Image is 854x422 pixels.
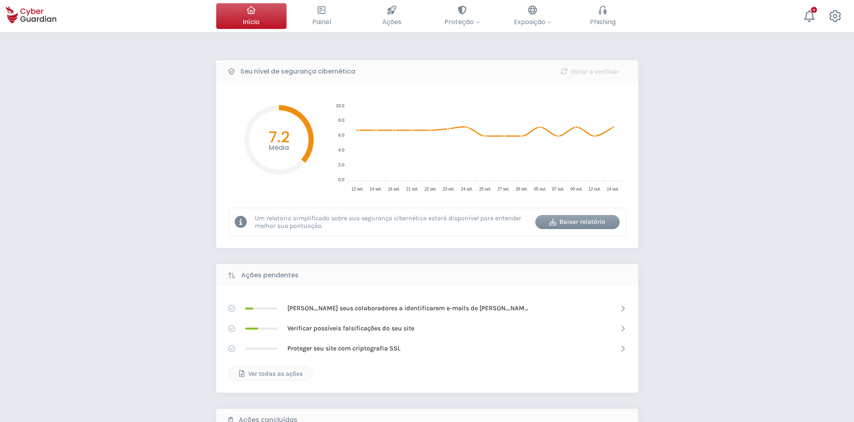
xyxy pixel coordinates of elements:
span: Proteção [444,17,480,27]
tspan: 27 set. [497,187,509,191]
button: Ver todas as ações [228,367,313,381]
tspan: 23 set. [442,187,455,191]
button: Painel [287,3,357,29]
b: Seu nível de segurança cibernética [240,67,355,76]
tspan: 21 set. [406,187,418,191]
button: Exposição [498,3,568,29]
div: Baixar relatório [541,217,614,227]
p: Um relatório simplificado sobre sua segurança cibernética estará disponível para entender melhor ... [255,214,529,229]
div: + [811,7,817,13]
tspan: 24 set. [461,187,473,191]
p: Proteger seu site com criptografia SSL [287,344,401,353]
button: Início [216,3,287,29]
tspan: 22 set. [424,187,436,191]
b: Ações pendentes [241,270,299,280]
div: Voltar a verificar [554,67,626,76]
span: Phishing [590,17,616,27]
tspan: 12 out. [588,187,601,191]
tspan: 25 set. [479,187,491,191]
tspan: 2.0 [338,162,344,167]
button: Proteção [427,3,498,29]
tspan: 6.0 [338,133,344,137]
tspan: 09 out. [570,187,583,191]
tspan: 0.0 [338,177,344,182]
tspan: 4.0 [338,147,344,152]
tspan: 16 set. [388,187,400,191]
tspan: 10.0 [336,103,344,108]
span: Início [243,17,260,27]
div: Ver todas as ações [235,369,306,379]
tspan: 05 out. [534,187,546,191]
button: Baixar relatório [535,215,620,229]
span: Exposição [514,17,551,27]
p: Verificar possíveis falsificações do seu site [287,324,414,333]
tspan: 12 set. [351,187,363,191]
button: Voltar a verificar [548,64,632,78]
p: [PERSON_NAME] seus colaboradores a identificarem e-mails de [PERSON_NAME] [287,304,528,313]
button: Phishing [568,3,638,29]
tspan: 8.0 [338,118,344,123]
button: Ações [357,3,427,29]
tspan: 07 out. [552,187,564,191]
tspan: 14 out. [607,187,619,191]
span: Ações [382,17,401,27]
tspan: 28 set. [516,187,528,191]
tspan: 14 set. [370,187,382,191]
span: Painel [312,17,331,27]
